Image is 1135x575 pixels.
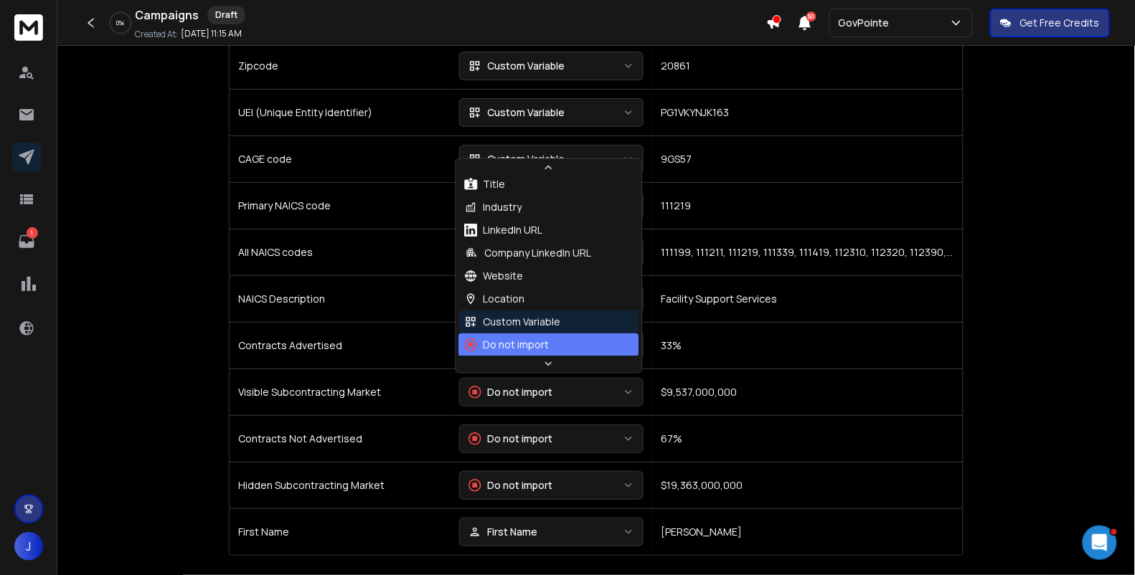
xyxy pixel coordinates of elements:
[468,105,565,120] div: Custom Variable
[230,89,451,136] td: UEI (Unique Entity Identifier)
[652,275,963,322] td: Facility Support Services
[230,462,451,508] td: Hidden Subcontracting Market
[1020,16,1100,30] p: Get Free Credits
[465,200,522,214] div: Industry
[652,136,963,182] td: 9GS57
[181,28,242,39] p: [DATE] 11:15 AM
[652,462,963,508] td: $19,363,000,000
[117,19,125,27] p: 0 %
[27,227,38,239] p: 1
[468,478,552,493] div: Do not import
[652,415,963,462] td: 67%
[468,385,552,399] div: Do not import
[230,42,451,89] td: Zipcode
[230,229,451,275] td: All NAICS codes
[468,432,552,446] div: Do not import
[806,11,816,22] span: 50
[839,16,895,30] p: GovPointe
[652,89,963,136] td: PG1VKYNJK163
[468,59,565,73] div: Custom Variable
[465,315,561,329] div: Custom Variable
[14,532,43,561] span: J
[652,229,963,275] td: 111199, 111211, 111219, 111339, 111419, 112310, 112320, 112390, 236117, 236118, 237210, 238160, 2...
[230,182,451,229] td: Primary NAICS code
[230,369,451,415] td: Visible Subcontracting Market
[230,415,451,462] td: Contracts Not Advertised
[465,223,543,237] div: LinkedIn URL
[465,177,506,191] div: Title
[652,508,963,555] td: [PERSON_NAME]
[652,182,963,229] td: 111219
[230,136,451,182] td: CAGE code
[207,6,245,24] div: Draft
[465,338,550,352] div: Do not import
[465,269,524,283] div: Website
[230,508,451,555] td: First Name
[135,6,199,24] h1: Campaigns
[465,292,525,306] div: Location
[135,29,178,40] p: Created At:
[652,322,963,369] td: 33%
[465,246,592,260] div: Company LinkedIn URL
[468,152,565,166] div: Custom Variable
[652,369,963,415] td: $9,537,000,000
[468,525,537,539] div: First Name
[230,275,451,322] td: NAICS Description
[230,322,451,369] td: Contracts Advertised
[1083,526,1117,560] iframe: Intercom live chat
[652,42,963,89] td: 20861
